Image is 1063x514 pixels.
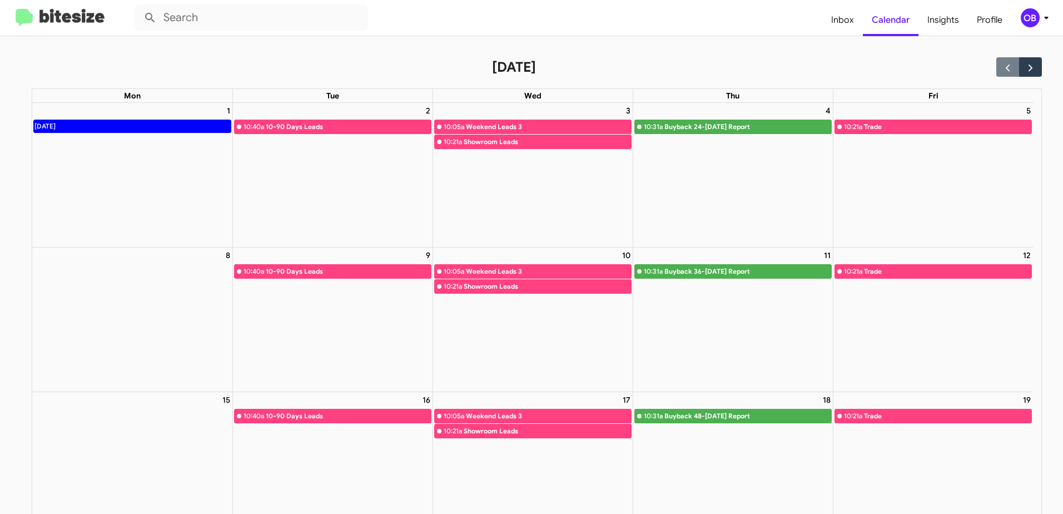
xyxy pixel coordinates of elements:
[464,426,631,437] div: Showroom Leads
[864,121,1032,132] div: Trade
[724,89,742,102] a: Thursday
[232,247,433,392] td: September 9, 2025
[32,103,232,247] td: September 1, 2025
[863,4,918,36] a: Calendar
[968,4,1011,36] a: Profile
[821,392,833,408] a: September 18, 2025
[633,103,833,247] td: September 4, 2025
[644,411,663,422] div: 10:31a
[135,4,368,31] input: Search
[620,248,633,263] a: September 10, 2025
[844,121,862,132] div: 10:21a
[633,247,833,392] td: September 11, 2025
[1021,248,1033,263] a: September 12, 2025
[1024,103,1033,118] a: September 5, 2025
[833,103,1033,247] td: September 5, 2025
[466,411,631,422] div: Weekend Leads 3
[664,266,831,277] div: Buyback 36-[DATE] Report
[444,121,464,132] div: 10:05a
[996,57,1019,77] button: Previous month
[225,103,232,118] a: September 1, 2025
[624,103,633,118] a: September 3, 2025
[444,426,462,437] div: 10:21a
[644,121,663,132] div: 10:31a
[823,103,833,118] a: September 4, 2025
[424,248,433,263] a: September 9, 2025
[918,4,968,36] a: Insights
[466,121,631,132] div: Weekend Leads 3
[822,4,863,36] a: Inbox
[433,103,633,247] td: September 3, 2025
[444,281,462,292] div: 10:21a
[122,89,143,102] a: Monday
[32,247,232,392] td: September 8, 2025
[464,281,631,292] div: Showroom Leads
[844,411,862,422] div: 10:21a
[620,392,633,408] a: September 17, 2025
[244,411,264,422] div: 10:40a
[266,411,431,422] div: 10-90 Days Leads
[232,103,433,247] td: September 2, 2025
[220,392,232,408] a: September 15, 2025
[844,266,862,277] div: 10:21a
[223,248,232,263] a: September 8, 2025
[324,89,341,102] a: Tuesday
[444,266,464,277] div: 10:05a
[244,266,264,277] div: 10:40a
[420,392,433,408] a: September 16, 2025
[444,411,464,422] div: 10:05a
[664,411,831,422] div: Buyback 48-[DATE] Report
[1019,57,1042,77] button: Next month
[1021,392,1033,408] a: September 19, 2025
[244,121,264,132] div: 10:40a
[822,248,833,263] a: September 11, 2025
[466,266,631,277] div: Weekend Leads 3
[864,266,1032,277] div: Trade
[1021,8,1040,27] div: OB
[926,89,941,102] a: Friday
[34,120,56,132] div: [DATE]
[266,266,431,277] div: 10-90 Days Leads
[864,411,1032,422] div: Trade
[492,58,536,76] h2: [DATE]
[444,136,462,147] div: 10:21a
[1011,8,1051,27] button: OB
[424,103,433,118] a: September 2, 2025
[644,266,663,277] div: 10:31a
[522,89,544,102] a: Wednesday
[664,121,831,132] div: Buyback 24-[DATE] Report
[464,136,631,147] div: Showroom Leads
[266,121,431,132] div: 10-90 Days Leads
[433,247,633,392] td: September 10, 2025
[833,247,1033,392] td: September 12, 2025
